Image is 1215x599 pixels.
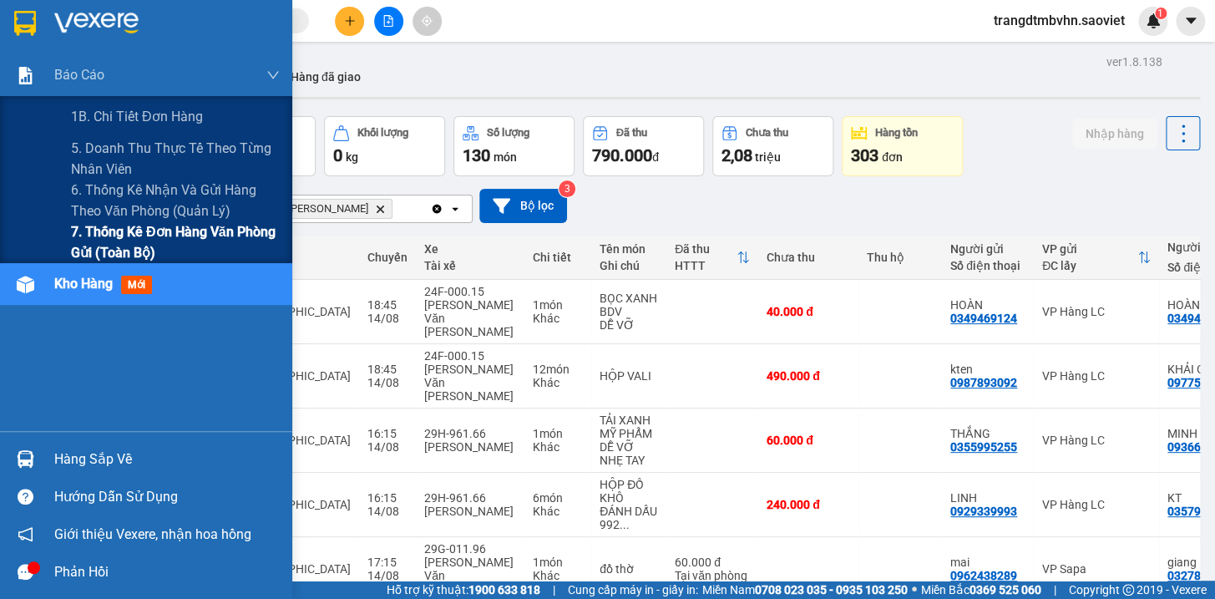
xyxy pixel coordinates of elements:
[424,505,516,518] div: [PERSON_NAME]
[755,150,781,164] span: triệu
[17,67,34,84] img: solution-icon
[533,312,583,325] div: Khác
[424,427,516,440] div: 29H-961.66
[950,312,1017,325] div: 0349469124
[882,150,903,164] span: đơn
[487,127,529,139] div: Số lượng
[950,242,1025,256] div: Người gửi
[675,569,750,582] div: Tại văn phòng
[71,138,280,180] span: 5. Doanh thu thực tế theo từng nhân viên
[721,145,752,165] span: 2,08
[533,251,583,264] div: Chi tiết
[453,116,575,176] button: Số lượng130món
[1183,13,1198,28] span: caret-down
[344,15,356,27] span: plus
[969,583,1041,596] strong: 0369 525 060
[17,276,34,293] img: warehouse-icon
[533,376,583,389] div: Khác
[367,251,408,264] div: Chuyến
[912,586,917,593] span: ⚪️
[1176,7,1205,36] button: caret-down
[1155,8,1167,19] sup: 1
[600,562,658,576] div: đồ thờ
[712,116,833,176] button: Chưa thu2,08 triệu
[1042,434,1151,447] div: VP Hàng LC
[238,292,351,332] span: Sapa - [GEOGRAPHIC_DATA] (Cabin)
[767,498,850,511] div: 240.000 đ
[413,7,442,36] button: aim
[1034,236,1159,280] th: Toggle SortBy
[533,569,583,582] div: Khác
[767,305,850,318] div: 40.000 đ
[851,145,878,165] span: 303
[950,440,1017,454] div: 0355995255
[238,549,351,589] span: Sapa - [GEOGRAPHIC_DATA] (Cabin)
[54,64,104,85] span: Báo cáo
[1054,581,1056,599] span: |
[346,150,358,164] span: kg
[424,242,516,256] div: Xe
[266,69,280,82] span: down
[424,491,516,505] div: 29H-961.66
[950,505,1017,518] div: 0929339993
[367,363,408,376] div: 18:45
[1042,242,1137,256] div: VP gửi
[950,259,1025,272] div: Số điện thoại
[54,485,280,510] div: Hướng dẫn sử dụng
[424,259,516,272] div: Tài xế
[238,356,351,396] span: Sapa - [GEOGRAPHIC_DATA] (Cabin)
[583,116,704,176] button: Đã thu790.000đ
[424,440,516,454] div: [PERSON_NAME]
[494,150,517,164] span: món
[533,491,583,505] div: 6 món
[652,150,659,164] span: đ
[875,127,918,139] div: Hàng tồn
[71,106,203,127] span: 1B. Chi tiết đơn hàng
[1042,259,1137,272] div: ĐC lấy
[421,15,433,27] span: aim
[324,116,445,176] button: Khối lượng0kg
[54,447,280,472] div: Hàng sắp về
[600,318,658,332] div: DỄ VỠ
[424,349,516,363] div: 24F-000.15
[463,145,490,165] span: 130
[600,369,658,383] div: HỘP VALI
[424,556,516,596] div: [PERSON_NAME] Văn [PERSON_NAME]
[620,518,630,531] span: ...
[387,581,540,599] span: Hỗ trợ kỹ thuật:
[71,180,280,221] span: 6. Thống kê nhận và gửi hàng theo văn phòng (quản lý)
[600,292,658,318] div: BỌC XANH BDV
[448,202,462,216] svg: open
[238,251,351,264] div: Tuyến
[980,10,1138,31] span: trangdtmbvhn.saoviet
[71,221,280,263] span: 7. Thống kê đơn hàng văn phòng gửi (toàn bộ)
[375,204,385,214] svg: Delete
[1072,119,1157,149] button: Nhập hàng
[950,556,1025,569] div: mai
[367,440,408,454] div: 14/08
[367,491,408,505] div: 16:15
[533,298,583,312] div: 1 món
[950,569,1017,582] div: 0962438289
[424,298,516,338] div: [PERSON_NAME] Văn [PERSON_NAME]
[533,427,583,440] div: 1 món
[54,276,113,292] span: Kho hàng
[1157,8,1163,19] span: 1
[1122,584,1134,596] span: copyright
[367,312,408,325] div: 14/08
[559,180,575,197] sup: 3
[54,560,280,585] div: Phản hồi
[54,524,251,545] span: Giới thiệu Vexere, nhận hoa hồng
[367,298,408,312] div: 18:45
[1106,53,1162,71] div: ver 1.8.138
[1042,305,1151,318] div: VP Hàng LC
[675,242,737,256] div: Đã thu
[533,363,583,376] div: 12 món
[600,259,658,272] div: Ghi chú
[333,145,342,165] span: 0
[950,298,1025,312] div: HOÀN
[600,440,658,467] div: DỄ VỠ NHẸ TAY
[553,581,555,599] span: |
[468,583,540,596] strong: 1900 633 818
[666,236,758,280] th: Toggle SortBy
